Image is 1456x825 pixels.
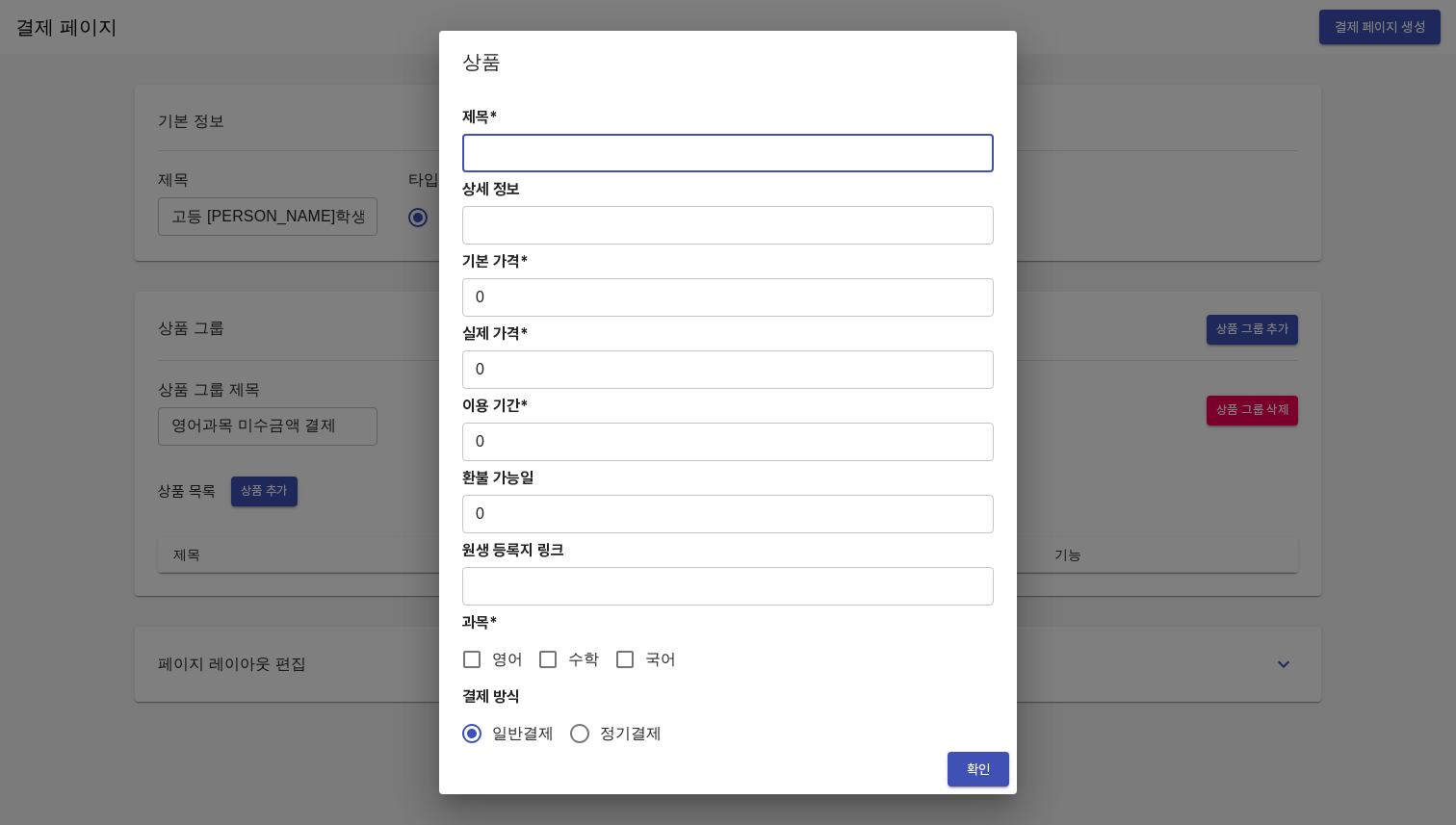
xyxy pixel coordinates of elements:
[462,397,994,415] h4: 이용 기간*
[462,324,994,343] h4: 실제 가격*
[948,752,1009,787] button: 확인
[600,722,663,745] span: 정기결제
[645,648,676,671] span: 국어
[568,648,599,671] span: 수학
[462,687,994,706] h4: 결제 방식
[462,46,994,77] h2: 상품
[462,541,994,559] h4: 원생 등록지 링크
[492,722,555,745] span: 일반결제
[492,648,523,671] span: 영어
[462,469,994,487] h4: 환불 가능일
[462,180,994,198] h4: 상세 정보
[462,252,994,271] h4: 기본 가격*
[963,758,994,782] span: 확인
